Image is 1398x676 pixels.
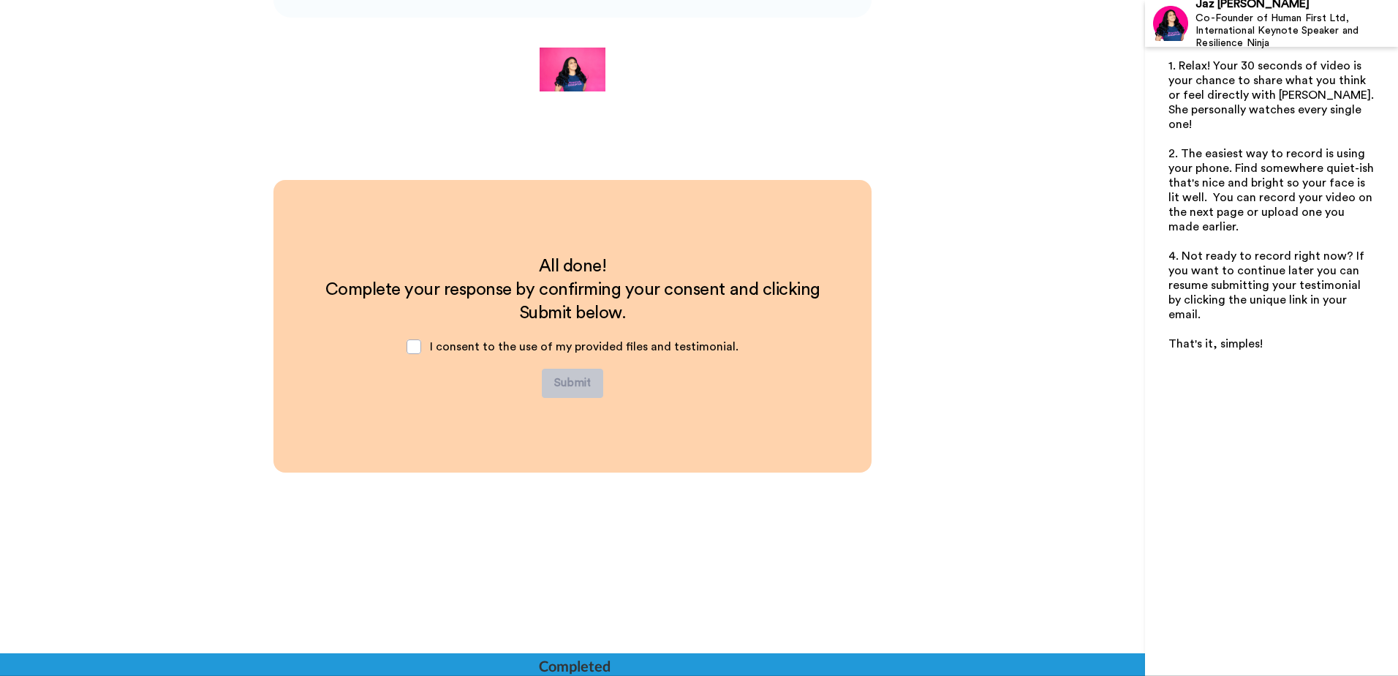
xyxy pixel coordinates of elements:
div: Co-Founder of Human First Ltd, International Keynote Speaker and Resilience Ninja [1195,12,1397,49]
div: Completed [539,656,609,676]
img: Profile Image [1153,6,1188,41]
span: Complete your response by confirming your consent and clicking Submit below. [325,281,825,322]
span: 1. Relax! Your 30 seconds of video is your chance to share what you think or feel directly with [... [1168,60,1377,130]
span: That's it, simples! [1168,338,1263,350]
span: All done! [539,258,607,275]
span: 4. Not ready to record right now? If you want to continue later you can resume submitting your te... [1168,250,1367,320]
span: I consent to the use of my provided files and testimonial. [430,341,738,353]
span: 2. The easiest way to record is using your phone. Find somewhere quiet-ish that's nice and bright... [1168,148,1377,233]
button: Submit [542,369,603,398]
